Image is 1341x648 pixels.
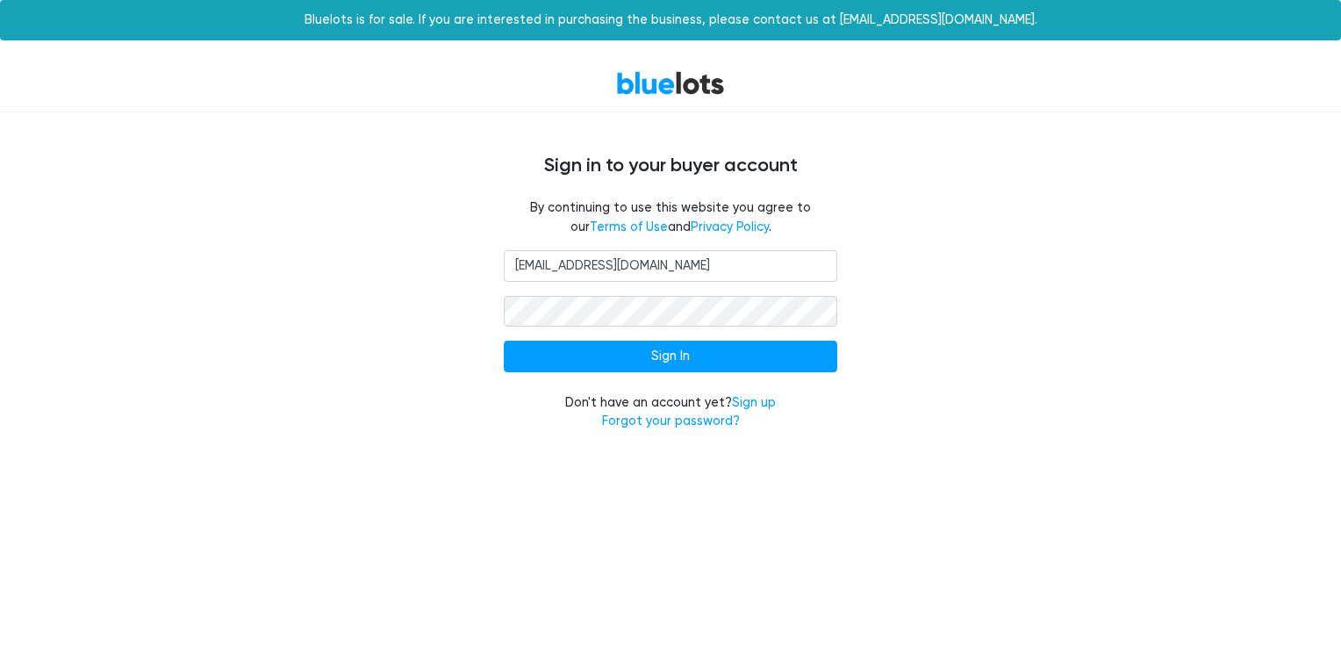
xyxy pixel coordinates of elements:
[590,220,668,234] a: Terms of Use
[504,250,837,282] input: Email
[504,198,837,236] fieldset: By continuing to use this website you agree to our and .
[504,341,837,372] input: Sign In
[602,414,740,428] a: Forgot your password?
[504,393,837,431] div: Don't have an account yet?
[691,220,769,234] a: Privacy Policy
[616,70,725,96] a: BlueLots
[732,395,776,410] a: Sign up
[144,155,1197,177] h4: Sign in to your buyer account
